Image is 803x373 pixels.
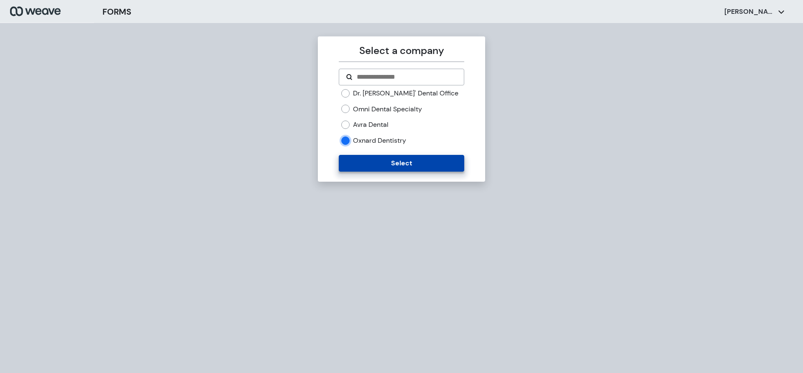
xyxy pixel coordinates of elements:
p: [PERSON_NAME] [724,7,775,16]
button: Select [339,155,464,172]
label: Dr. [PERSON_NAME]' Dental Office [353,89,458,98]
input: Search [356,72,457,82]
label: Omni Dental Specialty [353,105,422,114]
p: Select a company [339,43,464,58]
label: Avra Dental [353,120,389,129]
label: Oxnard Dentistry [353,136,406,145]
h3: FORMS [102,5,131,18]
